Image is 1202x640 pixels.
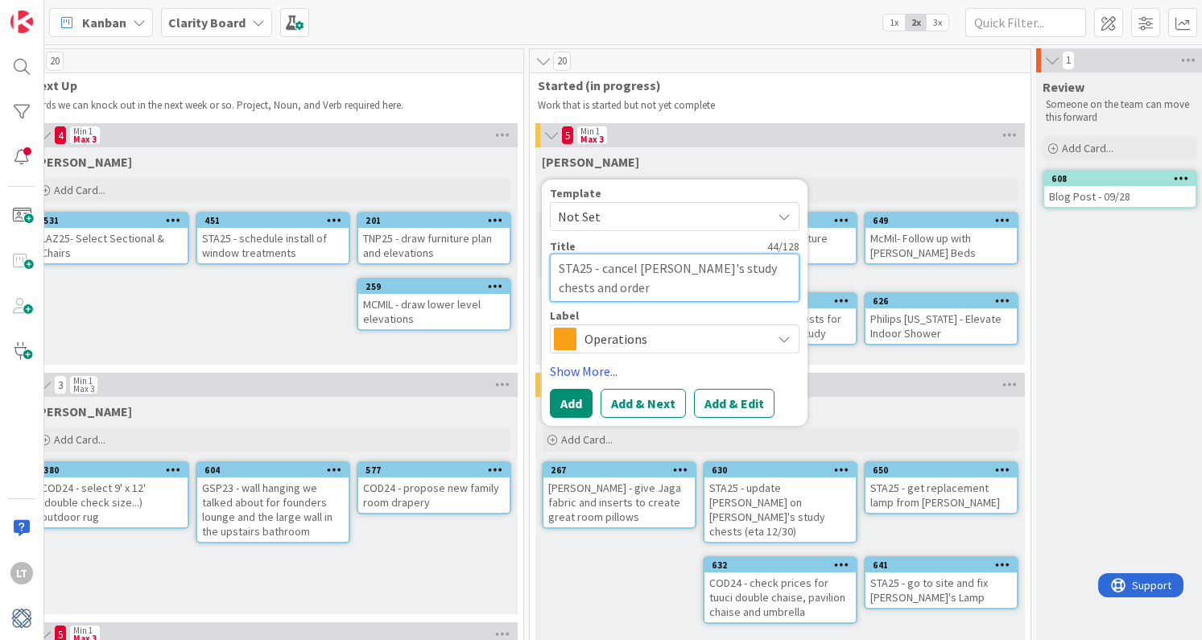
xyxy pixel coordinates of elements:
[366,215,510,226] div: 201
[551,465,695,476] div: 267
[865,213,1017,263] div: 649McMil- Follow up with [PERSON_NAME] Beds
[358,463,510,513] div: 577COD24 - propose new family room drapery
[873,559,1017,571] div: 641
[358,477,510,513] div: COD24 - propose new family room drapery
[543,477,695,527] div: [PERSON_NAME] - give Jaga fabric and inserts to create great room pillows
[358,463,510,477] div: 577
[36,213,188,228] div: 531
[73,385,94,393] div: Max 3
[883,14,905,31] span: 1x
[366,465,510,476] div: 577
[35,154,132,170] span: Gina
[538,99,1022,112] p: Work that is started but not yet complete
[366,281,510,292] div: 259
[550,239,576,254] label: Title
[865,463,1017,477] div: 650
[36,477,188,527] div: COD24 - select 9' x 12' (double check size...) outdoor rug
[197,213,349,263] div: 451STA25 - schedule install of window treatments
[580,239,799,254] div: 44 / 128
[1046,98,1194,125] p: Someone on the team can move this forward
[965,8,1086,37] input: Quick Filter...
[358,213,510,228] div: 201
[553,52,571,71] span: 20
[538,77,1010,93] span: Started (in progress)
[82,13,126,32] span: Kanban
[558,206,759,227] span: Not Set
[694,389,774,418] button: Add & Edit
[543,463,695,527] div: 267[PERSON_NAME] - give Jaga fabric and inserts to create great room pillows
[36,228,188,263] div: LAZ25- Select Sectional & Chairs
[1062,51,1075,70] span: 1
[865,308,1017,344] div: Philips [US_STATE] - Elevate Indoor Shower
[73,626,93,634] div: Min 1
[197,477,349,542] div: GSP23 - wall hanging we talked about for founders lounge and the large wall in the upstairs bathroom
[34,2,73,22] span: Support
[561,126,574,145] span: 5
[54,432,105,447] span: Add Card...
[601,389,686,418] button: Add & Next
[580,135,604,143] div: Max 3
[1044,186,1196,207] div: Blog Post - 09/28
[46,52,64,71] span: 20
[704,558,856,622] div: 632COD24 - check prices for tuuci double chaise, pavilion chaise and umbrella
[873,295,1017,307] div: 626
[31,99,515,112] p: Cards we can knock out in the next week or so. Project, Noun, and Verb required here.
[197,228,349,263] div: STA25 - schedule install of window treatments
[712,559,856,571] div: 632
[543,463,695,477] div: 267
[73,127,93,135] div: Min 1
[168,14,246,31] b: Clarity Board
[927,14,948,31] span: 3x
[1044,171,1196,207] div: 608Blog Post - 09/28
[865,228,1017,263] div: McMil- Follow up with [PERSON_NAME] Beds
[73,135,97,143] div: Max 3
[865,463,1017,513] div: 650STA25 - get replacement lamp from [PERSON_NAME]
[358,228,510,263] div: TNP25 - draw furniture plan and elevations
[561,432,613,447] span: Add Card...
[204,465,349,476] div: 604
[197,213,349,228] div: 451
[704,477,856,542] div: STA25 - update [PERSON_NAME] on [PERSON_NAME]'s study chests (eta 12/30)
[550,188,601,199] span: Template
[704,463,856,477] div: 630
[358,279,510,294] div: 259
[873,465,1017,476] div: 650
[43,465,188,476] div: 380
[704,572,856,622] div: COD24 - check prices for tuuci double chaise, pavilion chaise and umbrella
[905,14,927,31] span: 2x
[358,213,510,263] div: 201TNP25 - draw furniture plan and elevations
[1062,141,1113,155] span: Add Card...
[865,213,1017,228] div: 649
[712,465,856,476] div: 630
[1043,79,1084,95] span: Review
[73,377,93,385] div: Min 1
[197,463,349,477] div: 604
[550,310,579,321] span: Label
[36,463,188,527] div: 380COD24 - select 9' x 12' (double check size...) outdoor rug
[584,328,763,350] span: Operations
[358,294,510,329] div: MCMIL - draw lower level elevations
[54,375,67,394] span: 3
[10,562,33,584] div: LT
[54,126,67,145] span: 4
[865,477,1017,513] div: STA25 - get replacement lamp from [PERSON_NAME]
[36,213,188,263] div: 531LAZ25- Select Sectional & Chairs
[865,558,1017,572] div: 641
[35,403,132,419] span: Lisa T.
[865,572,1017,608] div: STA25 - go to site and fix [PERSON_NAME]'s Lamp
[31,77,503,93] span: Next Up
[865,558,1017,608] div: 641STA25 - go to site and fix [PERSON_NAME]'s Lamp
[873,215,1017,226] div: 649
[197,463,349,542] div: 604GSP23 - wall hanging we talked about for founders lounge and the large wall in the upstairs ba...
[1051,173,1196,184] div: 608
[54,183,105,197] span: Add Card...
[10,607,33,630] img: avatar
[10,10,33,33] img: Visit kanbanzone.com
[204,215,349,226] div: 451
[704,463,856,542] div: 630STA25 - update [PERSON_NAME] on [PERSON_NAME]'s study chests (eta 12/30)
[865,294,1017,344] div: 626Philips [US_STATE] - Elevate Indoor Shower
[36,463,188,477] div: 380
[358,279,510,329] div: 259MCMIL - draw lower level elevations
[550,389,593,418] button: Add
[550,361,799,381] a: Show More...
